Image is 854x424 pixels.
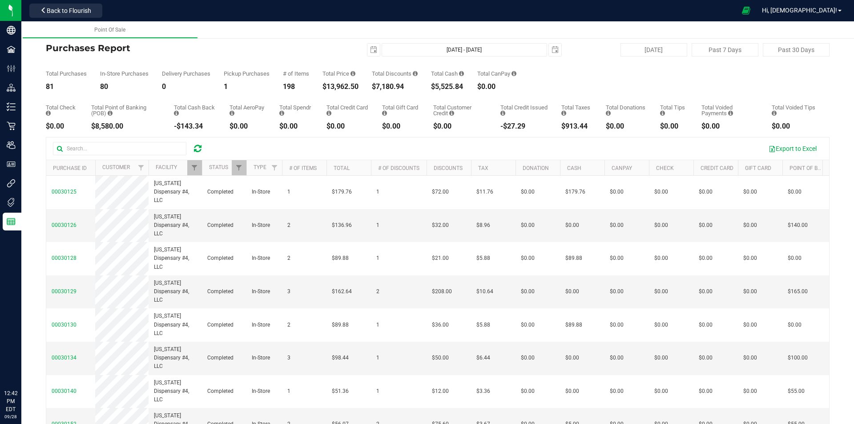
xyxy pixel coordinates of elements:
span: 3 [287,287,290,296]
span: $0.00 [699,321,713,329]
span: $5.88 [476,321,490,329]
i: Sum of the successful, non-voided credit card payment transactions for all purchases in the date ... [326,110,331,116]
span: 00030140 [52,388,77,394]
span: $0.00 [654,254,668,262]
inline-svg: Integrations [7,179,16,188]
span: $8.96 [476,221,490,230]
div: 80 [100,83,149,90]
span: $0.00 [565,221,579,230]
div: Delivery Purchases [162,71,210,77]
span: $0.00 [610,221,624,230]
span: $0.00 [699,188,713,196]
span: $0.00 [654,188,668,196]
span: $0.00 [788,188,802,196]
p: 09/28 [4,413,17,420]
div: Total Cash Back [174,105,216,116]
div: $13,962.50 [322,83,359,90]
span: [US_STATE] Dispensary #4, LLC [154,179,197,205]
a: Credit Card [701,165,733,171]
span: 1 [376,254,379,262]
div: $7,180.94 [372,83,418,90]
div: $5,525.84 [431,83,464,90]
div: Total Price [322,71,359,77]
a: # of Items [289,165,317,171]
span: 1 [376,221,379,230]
div: Total Spendr [279,105,313,116]
a: Status [209,164,228,170]
a: Cash [567,165,581,171]
span: $10.64 [476,287,493,296]
span: 00030129 [52,288,77,295]
span: In-Store [252,321,270,329]
div: Total Credit Card [326,105,369,116]
span: In-Store [252,354,270,362]
i: Sum of the successful, non-voided CanPay payment transactions for all purchases in the date range. [512,71,516,77]
div: -$27.29 [500,123,548,130]
button: Past 7 Days [692,43,758,57]
span: 00030128 [52,255,77,261]
span: $0.00 [565,354,579,362]
i: Sum of all account credit issued for all refunds from returned purchases in the date range. [500,110,505,116]
a: Type [254,164,266,170]
span: $0.00 [743,321,757,329]
span: Hi, [DEMOGRAPHIC_DATA]! [762,7,837,14]
div: Total Customer Credit [433,105,487,116]
span: Open Ecommerce Menu [736,2,756,19]
div: $0.00 [279,123,313,130]
a: Filter [134,160,149,175]
span: $179.76 [332,188,352,196]
span: 2 [287,254,290,262]
button: Export to Excel [763,141,822,156]
span: select [549,44,561,56]
i: Sum of the discount values applied to the all purchases in the date range. [413,71,418,77]
i: Sum of all round-up-to-next-dollar total price adjustments for all purchases in the date range. [606,110,611,116]
span: $0.00 [610,387,624,396]
span: $0.00 [743,387,757,396]
span: In-Store [252,221,270,230]
iframe: Resource center [9,353,36,380]
inline-svg: Retail [7,121,16,130]
div: Total CanPay [477,71,516,77]
div: $0.00 [660,123,688,130]
a: Purchase ID [53,165,87,171]
span: $0.00 [654,354,668,362]
inline-svg: Facilities [7,45,16,54]
span: Point Of Sale [94,27,125,33]
span: $0.00 [699,221,713,230]
span: $100.00 [788,354,808,362]
span: $0.00 [699,387,713,396]
span: $179.76 [565,188,585,196]
span: $0.00 [699,354,713,362]
div: 0 [162,83,210,90]
span: $89.88 [332,254,349,262]
span: $0.00 [565,387,579,396]
i: Sum of the successful, non-voided gift card payment transactions for all purchases in the date ra... [382,110,387,116]
span: Completed [207,188,234,196]
inline-svg: Inventory [7,102,16,111]
span: $0.00 [654,287,668,296]
inline-svg: Users [7,141,16,149]
div: $0.00 [772,123,816,130]
span: $140.00 [788,221,808,230]
inline-svg: Tags [7,198,16,207]
i: Sum of the cash-back amounts from rounded-up electronic payments for all purchases in the date ra... [174,110,179,116]
div: Total Credit Issued [500,105,548,116]
span: $0.00 [788,254,802,262]
i: Sum of the total taxes for all purchases in the date range. [561,110,566,116]
div: -$143.34 [174,123,216,130]
span: Completed [207,321,234,329]
div: Total Gift Card [382,105,420,116]
inline-svg: Company [7,26,16,35]
div: Total Purchases [46,71,87,77]
inline-svg: Reports [7,217,16,226]
span: $98.44 [332,354,349,362]
span: $165.00 [788,287,808,296]
span: $0.00 [521,354,535,362]
span: $0.00 [743,254,757,262]
span: [US_STATE] Dispensary #4, LLC [154,312,197,338]
span: $0.00 [521,254,535,262]
inline-svg: Distribution [7,83,16,92]
span: $0.00 [654,321,668,329]
span: 3 [287,354,290,362]
span: [US_STATE] Dispensary #4, LLC [154,246,197,271]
